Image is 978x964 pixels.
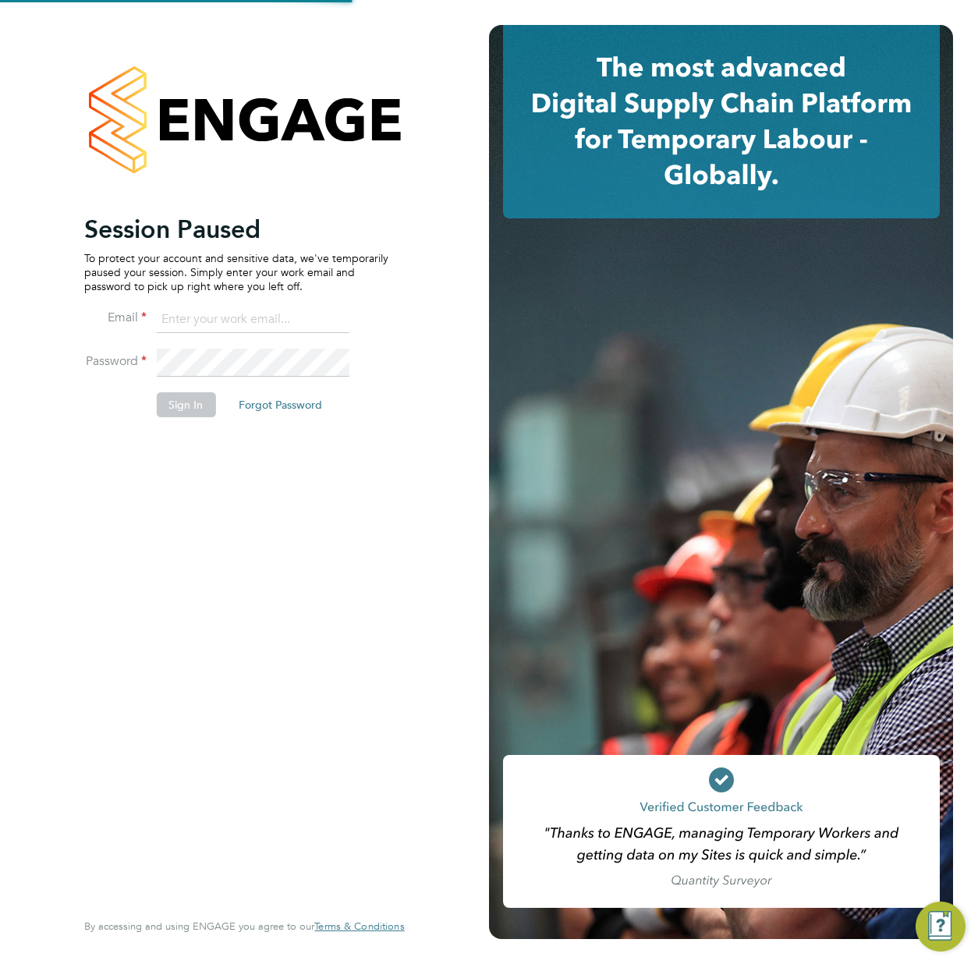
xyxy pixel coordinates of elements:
[916,902,966,952] button: Engage Resource Center
[84,353,147,370] label: Password
[84,310,147,326] label: Email
[84,214,388,245] h2: Session Paused
[84,251,388,294] p: To protect your account and sensitive data, we've temporarily paused your session. Simply enter y...
[84,920,404,933] span: By accessing and using ENGAGE you agree to our
[226,392,335,417] button: Forgot Password
[156,306,349,334] input: Enter your work email...
[314,920,404,933] span: Terms & Conditions
[314,920,404,933] a: Terms & Conditions
[156,392,215,417] button: Sign In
